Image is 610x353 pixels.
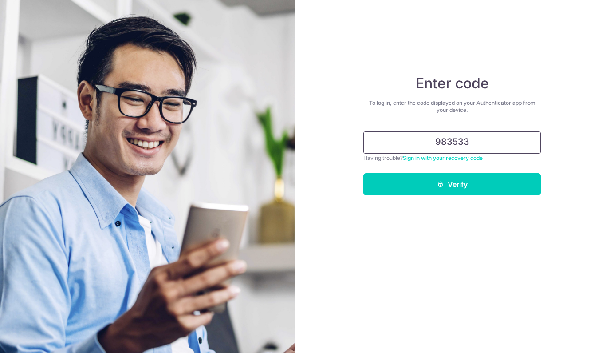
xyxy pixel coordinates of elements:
[363,75,541,92] h4: Enter code
[363,173,541,195] button: Verify
[403,155,483,161] a: Sign in with your recovery code
[363,131,541,154] input: Enter 6 digit code
[363,154,541,163] div: Having trouble?
[363,99,541,114] div: To log in, enter the code displayed on your Authenticator app from your device.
